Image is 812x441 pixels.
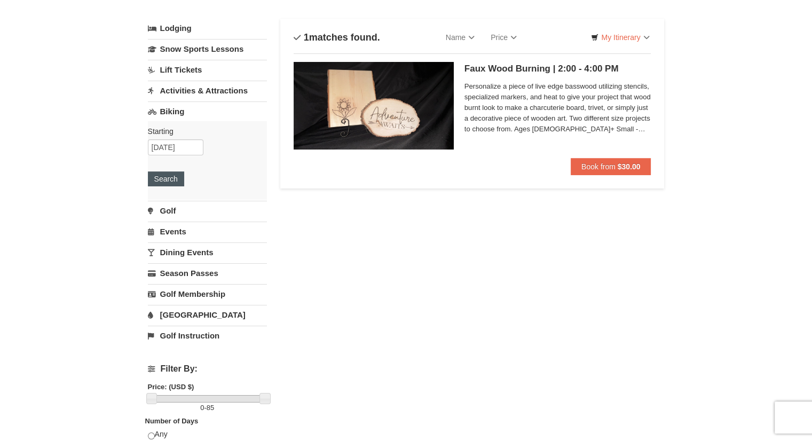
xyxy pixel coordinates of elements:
[148,101,267,121] a: Biking
[148,364,267,374] h4: Filter By:
[294,62,454,149] img: 6619869-1667-8110918d.jpg
[148,39,267,59] a: Snow Sports Lessons
[581,162,616,171] span: Book from
[438,27,483,48] a: Name
[584,29,656,45] a: My Itinerary
[618,162,641,171] strong: $30.00
[148,284,267,304] a: Golf Membership
[148,19,267,38] a: Lodging
[145,417,199,425] strong: Number of Days
[200,404,204,412] span: 0
[148,222,267,241] a: Events
[148,305,267,325] a: [GEOGRAPHIC_DATA]
[148,263,267,283] a: Season Passes
[464,64,651,74] h5: Faux Wood Burning | 2:00 - 4:00 PM
[148,126,259,137] label: Starting
[148,383,194,391] strong: Price: (USD $)
[464,81,651,135] span: Personalize a piece of live edge basswood utilizing stencils, specialized markers, and heat to gi...
[148,201,267,220] a: Golf
[148,60,267,80] a: Lift Tickets
[148,171,184,186] button: Search
[148,326,267,345] a: Golf Instruction
[148,242,267,262] a: Dining Events
[148,403,267,413] label: -
[571,158,651,175] button: Book from $30.00
[304,32,309,43] span: 1
[483,27,525,48] a: Price
[294,32,380,43] h4: matches found.
[207,404,214,412] span: 85
[148,81,267,100] a: Activities & Attractions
